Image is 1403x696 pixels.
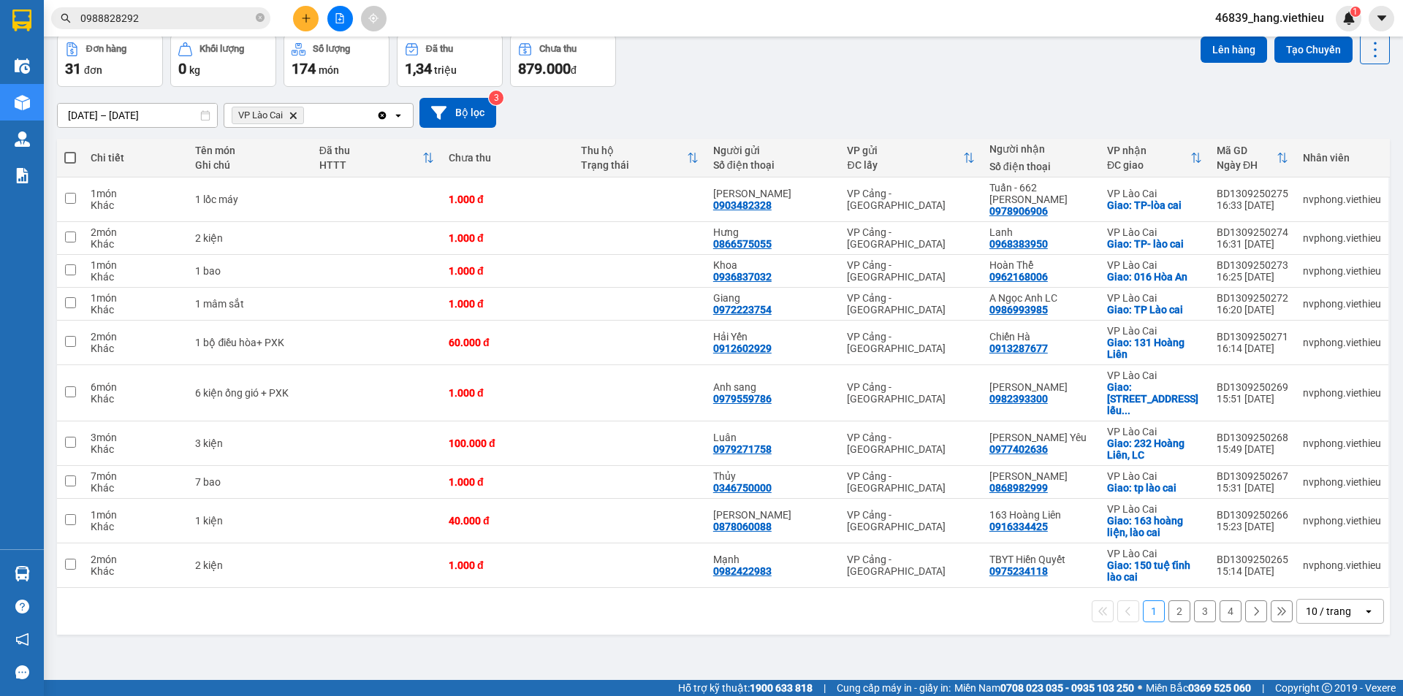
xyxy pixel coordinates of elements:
[1217,226,1288,238] div: BD1309250274
[989,509,1092,521] div: 163 Hoàng Liên
[12,9,31,31] img: logo-vxr
[1217,482,1288,494] div: 15:31 [DATE]
[713,292,833,304] div: Giang
[1107,548,1202,559] div: VP Lào Cai
[1303,387,1381,399] div: nvphong.viethieu
[292,60,316,77] span: 174
[1122,405,1130,416] span: ...
[449,298,566,310] div: 1.000 đ
[91,343,180,354] div: Khác
[1217,393,1288,405] div: 15:51 [DATE]
[313,44,350,54] div: Số lượng
[449,515,566,527] div: 40.000 đ
[232,107,304,124] span: VP Lào Cai, close by backspace
[449,265,566,277] div: 1.000 đ
[989,143,1092,155] div: Người nhận
[713,470,833,482] div: Thủy
[449,232,566,244] div: 1.000 đ
[1194,600,1216,622] button: 3
[84,92,148,115] strong: 02143888555, 0243777888
[195,159,304,171] div: Ghi chú
[1217,565,1288,577] div: 15:14 [DATE]
[238,110,283,121] span: VP Lào Cai
[195,232,304,244] div: 2 kiện
[91,554,180,565] div: 2 món
[989,161,1092,172] div: Số điện thoại
[713,259,833,271] div: Khoa
[1217,259,1288,271] div: BD1309250273
[713,331,833,343] div: Hải Yến
[419,98,496,128] button: Bộ lọc
[1217,381,1288,393] div: BD1309250269
[1209,139,1296,177] th: Toggle SortBy
[713,482,772,494] div: 0346750000
[989,304,1048,316] div: 0986993985
[1107,482,1202,494] div: Giao: tp lào cai
[91,292,180,304] div: 1 món
[847,470,974,494] div: VP Cảng - [GEOGRAPHIC_DATA]
[72,46,145,77] strong: PHIẾU GỬI HÀNG
[840,139,981,177] th: Toggle SortBy
[91,238,180,250] div: Khác
[847,188,974,211] div: VP Cảng - [GEOGRAPHIC_DATA]
[1303,337,1381,348] div: nvphong.viethieu
[91,470,180,482] div: 7 món
[1107,145,1190,156] div: VP nhận
[195,298,304,310] div: 1 mâm sắt
[1168,600,1190,622] button: 2
[1303,152,1381,164] div: Nhân viên
[989,205,1048,217] div: 0978906906
[91,432,180,443] div: 3 món
[1303,265,1381,277] div: nvphong.viethieu
[489,91,503,105] sup: 3
[989,393,1048,405] div: 0982393300
[449,152,566,164] div: Chưa thu
[178,60,186,77] span: 0
[713,509,833,521] div: Đào Huy Thục
[847,259,974,283] div: VP Cảng - [GEOGRAPHIC_DATA]
[989,271,1048,283] div: 0962168006
[376,110,388,121] svg: Clear all
[1375,12,1388,25] span: caret-down
[449,437,566,449] div: 100.000 đ
[289,111,297,120] svg: Delete
[1217,432,1288,443] div: BD1309250268
[847,159,962,171] div: ĐC lấy
[86,44,126,54] div: Đơn hàng
[1107,470,1202,482] div: VP Lào Cai
[1107,304,1202,316] div: Giao: TP Lào cai
[713,393,772,405] div: 0979559786
[449,559,566,571] div: 1.000 đ
[1107,226,1202,238] div: VP Lào Cai
[1322,683,1332,693] span: copyright
[91,482,180,494] div: Khác
[518,60,571,77] span: 879.000
[1217,159,1277,171] div: Ngày ĐH
[989,554,1092,565] div: TBYT Hiền Quyết
[301,13,311,23] span: plus
[713,226,833,238] div: Hưng
[713,238,772,250] div: 0866575055
[581,159,687,171] div: Trạng thái
[1107,259,1202,271] div: VP Lào Cai
[195,476,304,488] div: 7 bao
[1217,343,1288,354] div: 16:14 [DATE]
[837,680,951,696] span: Cung cấp máy in - giấy in:
[91,521,180,532] div: Khác
[847,331,974,354] div: VP Cảng - [GEOGRAPHIC_DATA]
[1107,337,1202,360] div: Giao: 131 Hoàng Liên
[989,565,1048,577] div: 0975234118
[1107,437,1202,461] div: Giao: 232 Hoàng Liên, LC
[91,565,180,577] div: Khác
[989,521,1048,532] div: 0916334425
[91,443,180,455] div: Khác
[1000,682,1134,694] strong: 0708 023 035 - 0935 103 250
[256,13,265,22] span: close-circle
[1146,680,1251,696] span: Miền Bắc
[426,44,453,54] div: Đã thu
[1107,559,1202,583] div: Giao: 150 tuệ tĩnh lào cai
[1107,381,1202,416] div: Giao: 585 đường điện biên, cốc lếu, lào cai
[1107,271,1202,283] div: Giao: 016 Hòa An
[91,331,180,343] div: 2 món
[989,343,1048,354] div: 0913287677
